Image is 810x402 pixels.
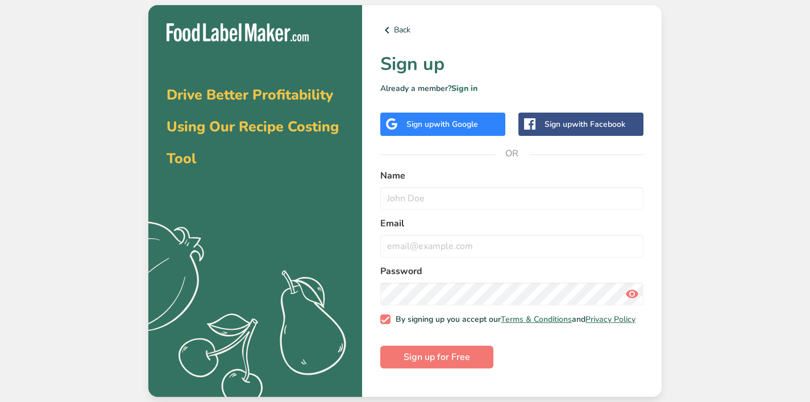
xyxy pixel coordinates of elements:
input: email@example.com [380,235,643,258]
span: Drive Better Profitability Using Our Recipe Costing Tool [167,85,339,168]
a: Privacy Policy [585,314,635,325]
label: Email [380,217,643,230]
button: Sign up for Free [380,346,493,368]
span: with Google [434,119,478,130]
p: Already a member? [380,82,643,94]
label: Name [380,169,643,183]
span: Sign up for Free [404,350,470,364]
a: Back [380,23,643,37]
span: with Facebook [572,119,625,130]
div: Sign up [545,118,625,130]
label: Password [380,264,643,278]
a: Sign in [451,83,477,94]
span: OR [495,136,529,171]
h1: Sign up [380,51,643,78]
input: John Doe [380,187,643,210]
a: Terms & Conditions [501,314,572,325]
div: Sign up [406,118,478,130]
span: By signing up you accept our and [391,314,636,325]
img: Food Label Maker [167,23,309,42]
